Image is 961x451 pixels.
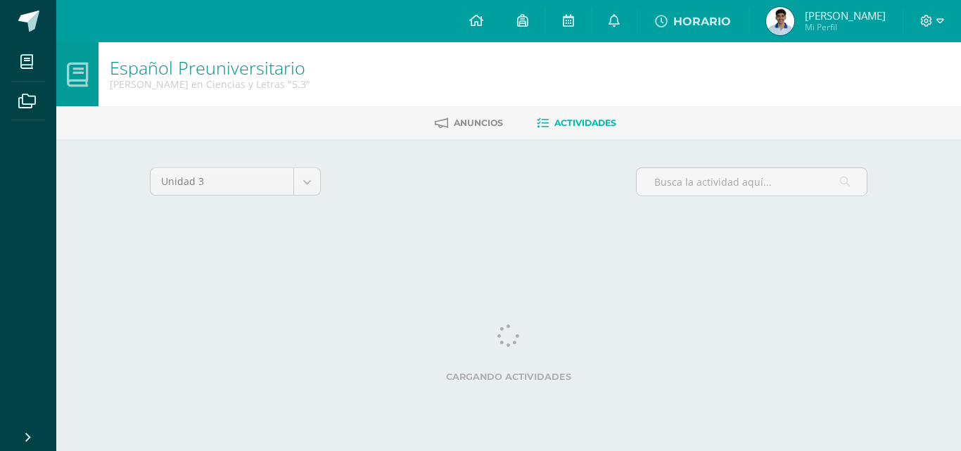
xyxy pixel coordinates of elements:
span: [PERSON_NAME] [805,8,886,23]
span: Anuncios [454,117,503,128]
h1: Español Preuniversitario [110,58,310,77]
span: Unidad 3 [161,168,283,195]
a: Unidad 3 [151,168,320,195]
span: Mi Perfil [805,21,886,33]
a: Anuncios [435,112,503,134]
input: Busca la actividad aquí... [637,168,867,196]
span: Actividades [554,117,616,128]
div: Quinto Bachillerato en Ciencias y Letras '5.3' [110,77,310,91]
img: 8521b20313aeee0f0fcf449a3170c0de.png [766,7,794,35]
a: Español Preuniversitario [110,56,305,80]
span: HORARIO [673,15,731,28]
label: Cargando actividades [150,371,867,382]
a: Actividades [537,112,616,134]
